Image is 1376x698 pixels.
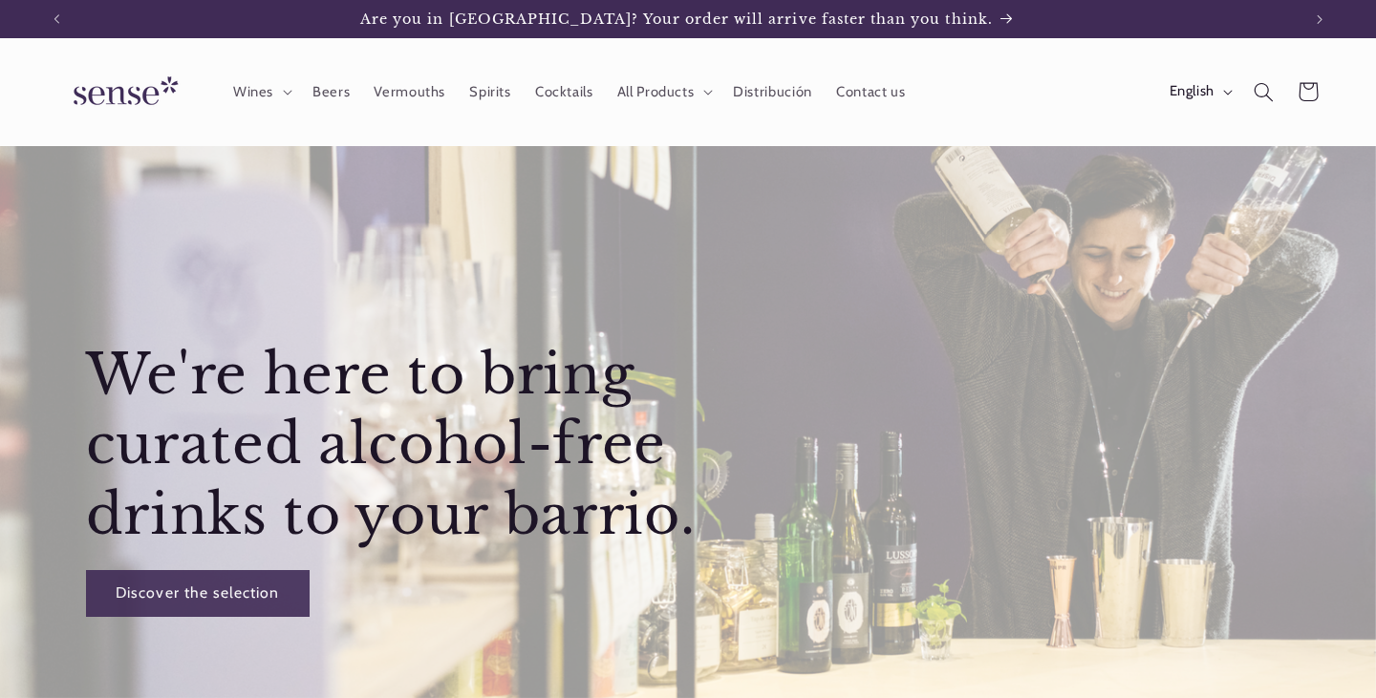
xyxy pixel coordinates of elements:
[1157,73,1241,111] button: English
[51,65,194,119] img: Sense
[721,71,825,113] a: Distribución
[221,71,300,113] summary: Wines
[233,83,273,101] span: Wines
[300,71,361,113] a: Beers
[360,11,993,28] span: Are you in [GEOGRAPHIC_DATA]? Your order will arrive faster than you think.
[85,339,698,550] h2: We're here to bring curated alcohol-free drinks to your barrio.
[617,83,695,101] span: All Products
[458,71,524,113] a: Spirits
[824,71,917,113] a: Contact us
[374,83,445,101] span: Vermouths
[535,83,593,101] span: Cocktails
[469,83,510,101] span: Spirits
[362,71,458,113] a: Vermouths
[43,57,202,127] a: Sense
[733,83,812,101] span: Distribución
[85,570,309,617] a: Discover the selection
[1170,81,1215,102] span: English
[836,83,905,101] span: Contact us
[523,71,605,113] a: Cocktails
[605,71,721,113] summary: All Products
[1241,70,1285,114] summary: Search
[312,83,350,101] span: Beers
